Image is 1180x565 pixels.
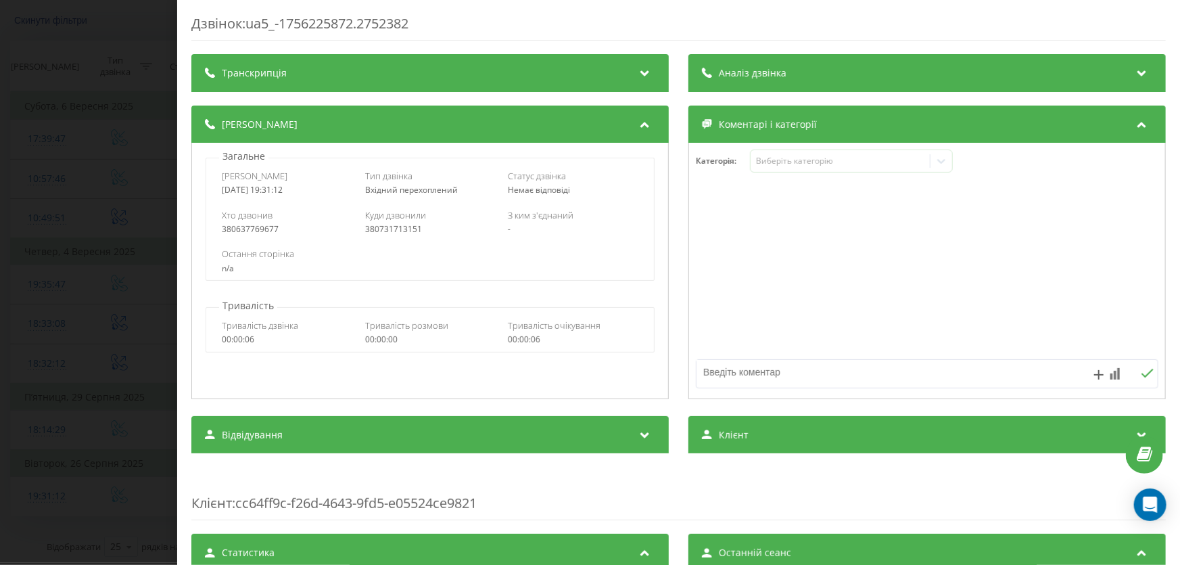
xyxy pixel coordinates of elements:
h4: Категорія : [696,156,750,166]
span: Транскрипція [222,66,287,80]
span: Клієнт [191,494,232,512]
span: З ким з'єднаний [508,209,573,221]
div: 00:00:06 [508,335,638,344]
div: - [508,225,638,234]
div: [DATE] 19:31:12 [222,185,352,195]
div: Open Intercom Messenger [1134,489,1166,521]
p: Тривалість [219,299,277,313]
span: Статус дзвінка [508,170,566,182]
span: Немає відповіді [508,184,570,196]
span: Відвідування [222,428,283,442]
div: 00:00:06 [222,335,352,344]
span: Тривалість очікування [508,319,600,332]
span: Клієнт [719,428,749,442]
div: Виберіть категорію [755,156,924,166]
span: Тривалість дзвінка [222,319,298,332]
span: Вхідний перехоплений [365,184,458,196]
p: Загальне [219,150,268,163]
span: Аналіз дзвінка [719,66,786,80]
span: Куди дзвонили [365,209,426,221]
span: Хто дзвонив [222,209,273,221]
span: Коментарі і категорії [719,118,817,131]
div: n/a [222,264,638,273]
span: [PERSON_NAME] [222,118,298,131]
span: [PERSON_NAME] [222,170,287,182]
div: : cc64ff9c-f26d-4643-9fd5-e05524ce9821 [191,467,1166,520]
span: Тип дзвінка [365,170,412,182]
div: 380731713151 [365,225,496,234]
div: Дзвінок : ua5_-1756225872.2752382 [191,14,1166,41]
div: 00:00:00 [365,335,496,344]
span: Останній сеанс [719,546,791,560]
span: Статистика [222,546,275,560]
span: Тривалість розмови [365,319,448,332]
div: 380637769677 [222,225,352,234]
span: Остання сторінка [222,248,294,260]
